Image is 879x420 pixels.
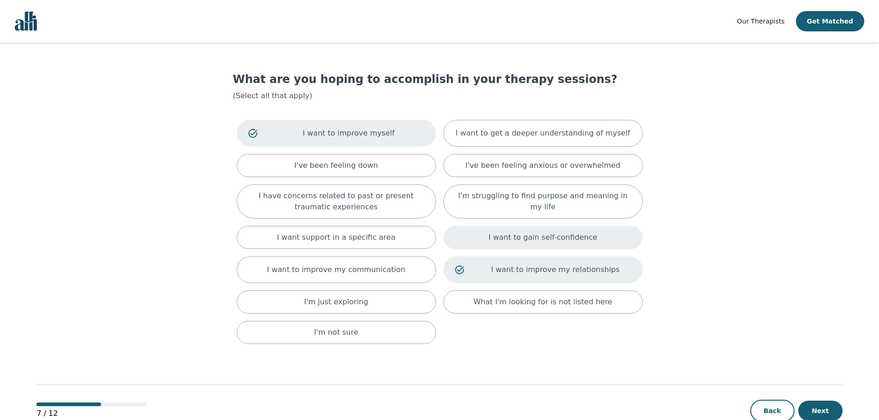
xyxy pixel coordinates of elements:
p: I want to gain self-confidence [489,232,598,243]
p: (Select all that apply) [233,90,646,101]
p: I want to improve my communication [267,264,406,275]
p: I'm just exploring [304,296,368,308]
p: I'm struggling to find purpose and meaning in my life [455,190,631,213]
p: I want to get a deeper understanding of myself [455,128,630,139]
p: I want to improve myself [273,128,425,139]
p: I'm not sure [314,327,359,338]
p: I've been feeling down [294,160,378,171]
p: I've been feeling anxious or overwhelmed [466,160,621,171]
img: alli logo [15,12,37,31]
span: Our Therapists [737,18,784,25]
button: Get Matched [796,11,864,31]
p: 7 / 12 [36,408,147,419]
p: I want support in a specific area [277,232,395,243]
p: What I'm looking for is not listed here [473,296,612,308]
p: I want to improve my relationships [480,264,631,275]
h1: What are you hoping to accomplish in your therapy sessions? [233,72,646,87]
p: I have concerns related to past or present traumatic experiences [248,190,425,213]
a: Our Therapists [737,16,784,27]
